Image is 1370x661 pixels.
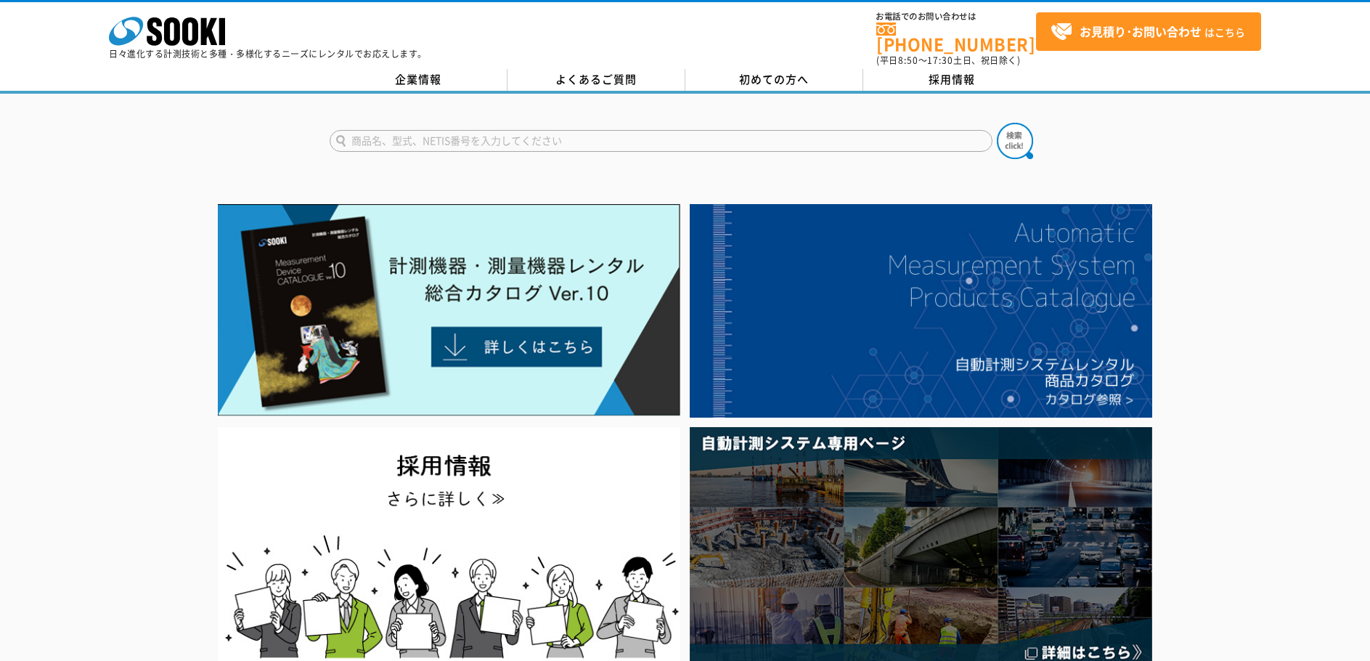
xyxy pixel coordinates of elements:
[330,69,507,91] a: 企業情報
[876,23,1036,52] a: [PHONE_NUMBER]
[876,54,1020,67] span: (平日 ～ 土日、祝日除く)
[898,54,918,67] span: 8:50
[690,204,1152,418] img: 自動計測システムカタログ
[1080,23,1202,40] strong: お見積り･お問い合わせ
[685,69,863,91] a: 初めての方へ
[863,69,1041,91] a: 採用情報
[927,54,953,67] span: 17:30
[997,123,1033,159] img: btn_search.png
[739,71,809,87] span: 初めての方へ
[507,69,685,91] a: よくあるご質問
[1036,12,1261,51] a: お見積り･お問い合わせはこちら
[109,49,427,58] p: 日々進化する計測技術と多種・多様化するニーズにレンタルでお応えします。
[876,12,1036,21] span: お電話でのお問い合わせは
[330,130,992,152] input: 商品名、型式、NETIS番号を入力してください
[1051,21,1245,43] span: はこちら
[218,204,680,416] img: Catalog Ver10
